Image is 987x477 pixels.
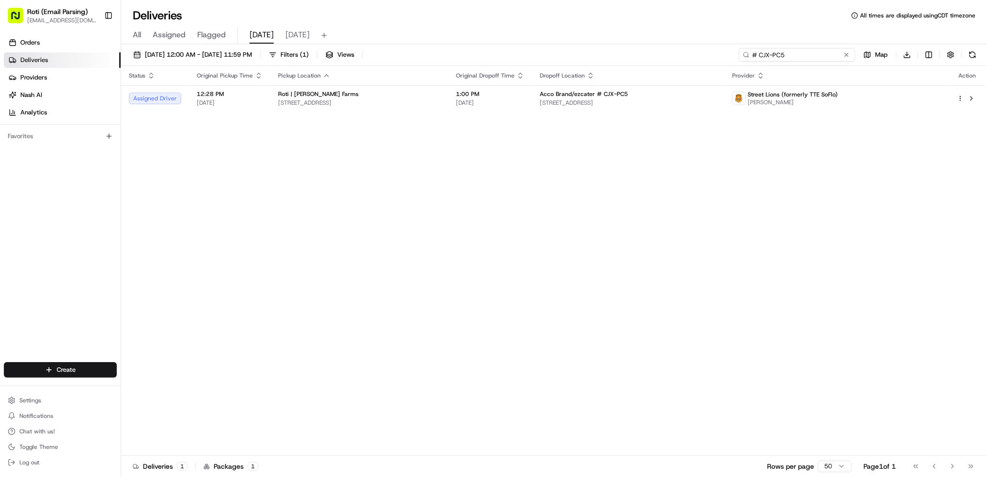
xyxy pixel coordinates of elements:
[20,56,48,64] span: Deliveries
[44,93,159,102] div: Start new chat
[20,73,47,82] span: Providers
[859,48,892,62] button: Map
[278,99,440,107] span: [STREET_ADDRESS]
[456,99,524,107] span: [DATE]
[27,16,96,24] button: [EMAIL_ADDRESS][DOMAIN_NAME]
[92,191,156,200] span: API Documentation
[456,90,524,98] span: 1:00 PM
[19,397,41,404] span: Settings
[204,461,258,471] div: Packages
[78,187,159,204] a: 💻API Documentation
[133,461,188,471] div: Deliveries
[20,108,47,117] span: Analytics
[4,394,117,407] button: Settings
[248,462,258,471] div: 1
[19,412,53,420] span: Notifications
[540,90,628,98] span: Acco Brand/ezcater # CJX-PC5
[6,187,78,204] a: 📗Knowledge Base
[129,48,256,62] button: [DATE] 12:00 AM - [DATE] 11:59 PM
[285,29,310,41] span: [DATE]
[4,70,121,85] a: Providers
[10,39,176,54] p: Welcome 👋
[4,4,100,27] button: Roti (Email Parsing)[EMAIL_ADDRESS][DOMAIN_NAME]
[540,99,717,107] span: [STREET_ADDRESS]
[278,90,359,98] span: Roti | [PERSON_NAME] Farms
[265,48,313,62] button: Filters(1)
[20,38,40,47] span: Orders
[25,63,160,73] input: Clear
[197,99,263,107] span: [DATE]
[133,29,141,41] span: All
[300,50,309,59] span: ( 1 )
[4,35,121,50] a: Orders
[748,91,838,98] span: Street Lions (formerly TTE SoFlo)
[80,150,84,158] span: •
[19,443,58,451] span: Toggle Theme
[20,91,42,99] span: Nash AI
[129,72,145,79] span: Status
[337,50,354,59] span: Views
[957,72,977,79] div: Action
[150,124,176,136] button: See all
[4,128,117,144] div: Favorites
[733,92,745,105] img: street_lions.png
[96,214,117,222] span: Pylon
[4,409,117,423] button: Notifications
[197,29,226,41] span: Flagged
[4,52,121,68] a: Deliveries
[145,50,252,59] span: [DATE] 12:00 AM - [DATE] 11:59 PM
[86,150,106,158] span: [DATE]
[197,72,253,79] span: Original Pickup Time
[10,10,29,29] img: Nash
[57,366,76,374] span: Create
[82,191,90,199] div: 💻
[860,12,975,19] span: All times are displayed using CDT timezone
[321,48,359,62] button: Views
[68,214,117,222] a: Powered byPylon
[4,456,117,469] button: Log out
[19,459,39,466] span: Log out
[177,462,188,471] div: 1
[20,93,38,110] img: 9188753566659_6852d8bf1fb38e338040_72.png
[30,150,78,158] span: [PERSON_NAME]
[540,72,585,79] span: Dropoff Location
[10,191,17,199] div: 📗
[44,102,133,110] div: We're available if you need us!
[875,50,888,59] span: Map
[4,87,121,103] a: Nash AI
[4,440,117,454] button: Toggle Theme
[19,151,27,159] img: 1736555255976-a54dd68f-1ca7-489b-9aae-adbdc363a1c4
[19,428,55,435] span: Chat with us!
[4,425,117,438] button: Chat with us!
[19,191,74,200] span: Knowledge Base
[250,29,274,41] span: [DATE]
[748,98,838,106] span: [PERSON_NAME]
[4,362,117,378] button: Create
[153,29,186,41] span: Assigned
[281,50,309,59] span: Filters
[732,72,755,79] span: Provider
[133,8,182,23] h1: Deliveries
[278,72,321,79] span: Pickup Location
[863,461,896,471] div: Page 1 of 1
[197,90,263,98] span: 12:28 PM
[165,95,176,107] button: Start new chat
[10,126,65,134] div: Past conversations
[10,141,25,157] img: Masood Aslam
[456,72,515,79] span: Original Dropoff Time
[739,48,855,62] input: Type to search
[767,461,814,471] p: Rows per page
[4,105,121,120] a: Analytics
[966,48,979,62] button: Refresh
[10,93,27,110] img: 1736555255976-a54dd68f-1ca7-489b-9aae-adbdc363a1c4
[27,7,88,16] button: Roti (Email Parsing)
